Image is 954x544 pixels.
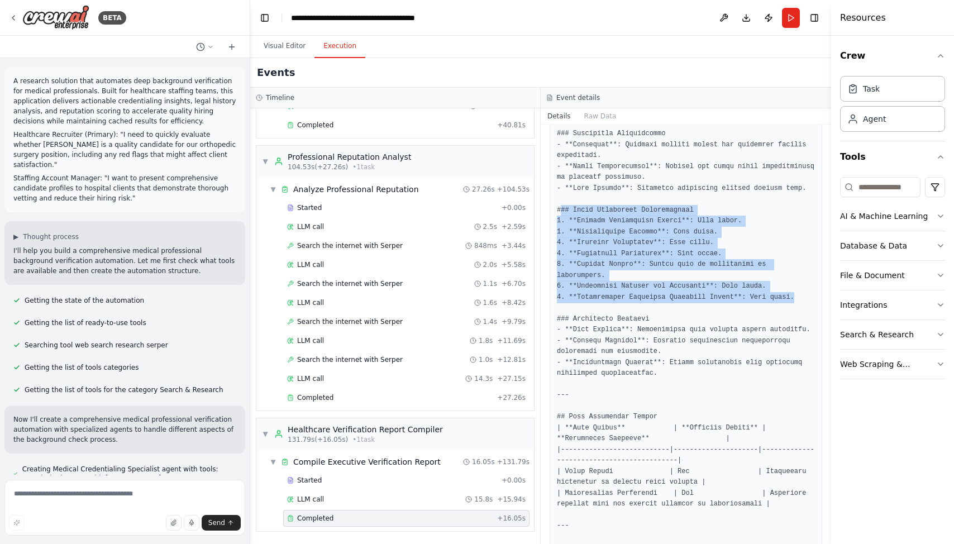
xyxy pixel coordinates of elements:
[257,10,273,26] button: Hide left sidebar
[262,430,269,438] span: ▼
[474,495,493,504] span: 15.8s
[25,385,223,394] span: Getting the list of tools for the category Search & Research
[288,163,348,171] span: 104.53s (+27.26s)
[297,317,403,326] span: Search the internet with Serper
[255,35,314,58] button: Visual Editor
[840,71,945,141] div: Crew
[497,374,526,383] span: + 27.15s
[497,457,530,466] span: + 131.79s
[497,336,526,345] span: + 11.69s
[314,35,365,58] button: Execution
[840,350,945,379] button: Web Scraping & Browsing
[297,203,322,212] span: Started
[166,515,182,531] button: Upload files
[502,203,526,212] span: + 0.00s
[474,241,497,250] span: 848ms
[840,173,945,388] div: Tools
[297,121,333,130] span: Completed
[840,320,945,349] button: Search & Research
[472,457,495,466] span: 16.05s
[297,241,403,250] span: Search the internet with Serper
[297,476,322,485] span: Started
[25,363,139,372] span: Getting the list of tools categories
[840,270,905,281] div: File & Document
[297,260,324,269] span: LLM call
[840,359,936,370] div: Web Scraping & Browsing
[13,76,236,126] p: A research solution that automates deep background verification for medical professionals. Built ...
[502,317,526,326] span: + 9.79s
[13,232,18,241] span: ▶
[840,290,945,319] button: Integrations
[22,5,89,30] img: Logo
[262,157,269,166] span: ▼
[202,515,241,531] button: Send
[483,260,497,269] span: 2.0s
[483,279,497,288] span: 1.1s
[297,514,333,523] span: Completed
[297,336,324,345] span: LLM call
[352,435,375,444] span: • 1 task
[502,279,526,288] span: + 6.70s
[502,298,526,307] span: + 8.42s
[223,40,241,54] button: Start a new chat
[807,10,822,26] button: Hide right sidebar
[502,476,526,485] span: + 0.00s
[497,121,526,130] span: + 40.81s
[483,298,497,307] span: 1.6s
[497,185,530,194] span: + 104.53s
[13,232,79,241] button: ▶Thought process
[840,231,945,260] button: Database & Data
[288,424,443,435] div: Healthcare Verification Report Compiler
[578,108,623,124] button: Raw Data
[266,93,294,102] h3: Timeline
[13,246,236,276] p: I'll help you build a comprehensive medical professional background verification automation. Let ...
[840,240,907,251] div: Database & Data
[13,414,236,445] p: Now I'll create a comprehensive medical professional verification automation with specialized age...
[297,393,333,402] span: Completed
[863,113,886,125] div: Agent
[483,222,497,231] span: 2.5s
[25,296,144,305] span: Getting the state of the automation
[270,457,276,466] span: ▼
[863,83,880,94] div: Task
[840,40,945,71] button: Crew
[23,232,79,241] span: Thought process
[497,393,526,402] span: + 27.26s
[472,185,495,194] span: 27.26s
[9,515,25,531] button: Improve this prompt
[474,374,493,383] span: 14.3s
[840,141,945,173] button: Tools
[22,465,236,483] span: Creating Medical Credentialing Specialist agent with tools: Search the internet with [PERSON_NAME]
[293,456,441,467] span: Compile Executive Verification Report
[840,299,887,311] div: Integrations
[288,435,348,444] span: 131.79s (+16.05s)
[270,185,276,194] span: ▼
[556,93,600,102] h3: Event details
[297,374,324,383] span: LLM call
[497,495,526,504] span: + 15.94s
[497,514,526,523] span: + 16.05s
[483,317,497,326] span: 1.4s
[479,336,493,345] span: 1.8s
[840,329,914,340] div: Search & Research
[184,515,199,531] button: Click to speak your automation idea
[257,65,295,80] h2: Events
[25,318,146,327] span: Getting the list of ready-to-use tools
[98,11,126,25] div: BETA
[13,130,236,170] p: Healthcare Recruiter (Primary): "I need to quickly evaluate whether [PERSON_NAME] is a quality ca...
[297,279,403,288] span: Search the internet with Serper
[297,495,324,504] span: LLM call
[297,355,403,364] span: Search the internet with Serper
[497,355,526,364] span: + 12.81s
[297,298,324,307] span: LLM call
[297,222,324,231] span: LLM call
[25,341,168,350] span: Searching tool web search research serper
[502,260,526,269] span: + 5.58s
[208,518,225,527] span: Send
[192,40,218,54] button: Switch to previous chat
[502,222,526,231] span: + 2.59s
[291,12,417,23] nav: breadcrumb
[840,11,886,25] h4: Resources
[840,211,928,222] div: AI & Machine Learning
[13,173,236,203] p: Staffing Account Manager: "I want to present comprehensive candidate profiles to hospital clients...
